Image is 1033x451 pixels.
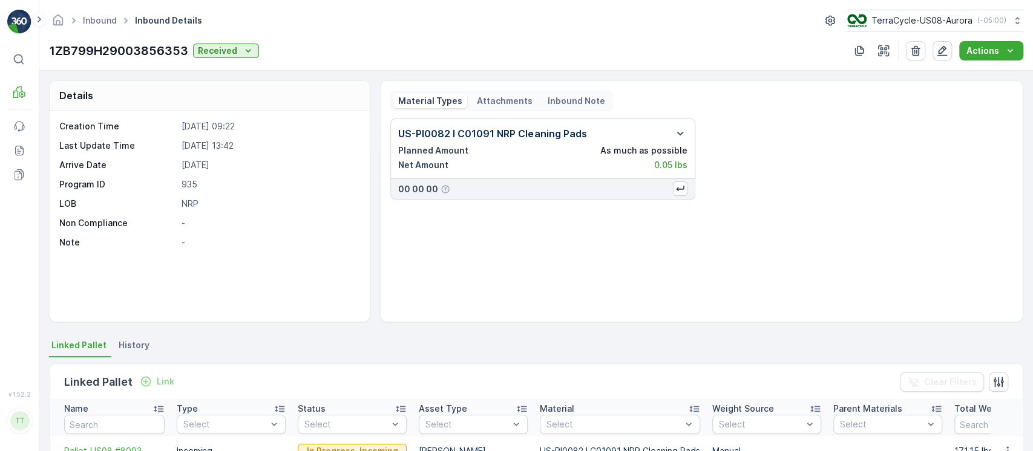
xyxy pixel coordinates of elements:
[51,18,65,28] a: Homepage
[64,403,88,415] p: Name
[177,403,198,415] p: Type
[182,217,358,229] p: -
[847,14,867,27] img: image_ci7OI47.png
[398,144,468,157] p: Planned Amount
[304,418,388,430] p: Select
[419,403,467,415] p: Asset Type
[398,126,586,141] p: US-PI0082 I C01091 NRP Cleaning Pads
[954,403,1008,415] p: Total Weight
[198,45,237,57] p: Received
[298,403,326,415] p: Status
[719,418,802,430] p: Select
[398,159,448,171] p: Net Amount
[133,15,205,27] span: Inbound Details
[83,15,117,25] a: Inbound
[840,418,923,430] p: Select
[966,45,999,57] p: Actions
[833,403,902,415] p: Parent Materials
[183,418,267,430] p: Select
[59,178,177,190] p: Program ID
[135,374,179,389] button: Link
[425,418,509,430] p: Select
[977,16,1006,25] p: ( -05:00 )
[182,198,358,210] p: NRP
[871,15,972,27] p: TerraCycle-US08-Aurora
[182,236,358,248] p: -
[59,120,177,132] p: Creation Time
[64,374,133,391] p: Linked Pallet
[398,95,462,107] p: Material Types
[654,159,687,171] p: 0.05 lbs
[547,95,605,107] p: Inbound Note
[182,140,358,152] p: [DATE] 13:42
[924,376,977,388] p: Clear Filters
[847,10,1023,31] button: TerraCycle-US08-Aurora(-05:00)
[398,183,438,195] p: 00 00 00
[59,159,177,171] p: Arrive Date
[59,217,177,229] p: Non Compliance
[7,10,31,34] img: logo
[712,403,774,415] p: Weight Source
[119,339,149,351] span: History
[59,236,177,248] p: Note
[441,184,450,194] div: Help Tooltip Icon
[182,120,358,132] p: [DATE] 09:22
[10,411,30,430] div: TT
[64,415,165,434] input: Search
[7,400,31,441] button: TT
[59,140,177,152] p: Last Update Time
[59,198,177,210] p: LOB
[959,41,1023,60] button: Actions
[193,44,259,58] button: Received
[182,178,358,190] p: 935
[7,391,31,398] span: v 1.52.2
[546,418,681,430] p: Select
[540,403,574,415] p: Material
[49,42,188,60] p: 1ZB799H29003856353
[477,95,533,107] p: Attachments
[51,339,107,351] span: Linked Pallet
[600,144,687,157] p: As much as possible
[900,372,984,392] button: Clear Filters
[59,88,93,103] p: Details
[157,375,174,388] p: Link
[182,159,358,171] p: [DATE]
